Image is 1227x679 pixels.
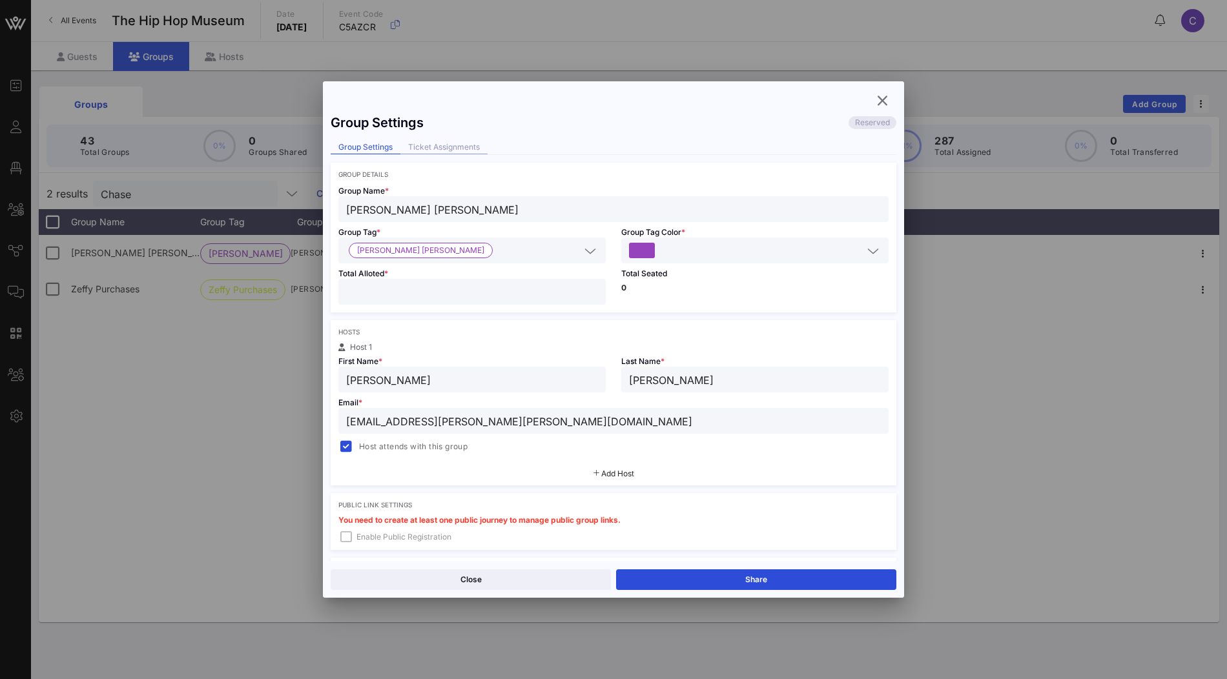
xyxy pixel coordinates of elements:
[621,356,665,366] span: Last Name
[338,238,606,263] div: JP Morgan Chase
[338,227,380,237] span: Group Tag
[350,342,372,352] span: Host 1
[621,269,667,278] span: Total Seated
[601,469,634,478] span: Add Host
[400,141,488,154] div: Ticket Assignments
[338,328,889,336] div: Hosts
[621,227,685,237] span: Group Tag Color
[338,170,889,178] div: Group Details
[616,569,896,590] button: Share
[849,116,896,129] div: Reserved
[338,269,388,278] span: Total Alloted
[331,569,611,590] button: Close
[338,356,382,366] span: First Name
[338,398,362,407] span: Email
[338,501,889,509] div: Public Link Settings
[338,186,389,196] span: Group Name
[331,115,424,130] div: Group Settings
[338,515,621,525] span: You need to create at least one public journey to manage public group links.
[359,440,468,453] span: Host attends with this group
[357,243,484,258] span: [PERSON_NAME] [PERSON_NAME]
[621,284,889,292] p: 0
[593,470,634,478] button: Add Host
